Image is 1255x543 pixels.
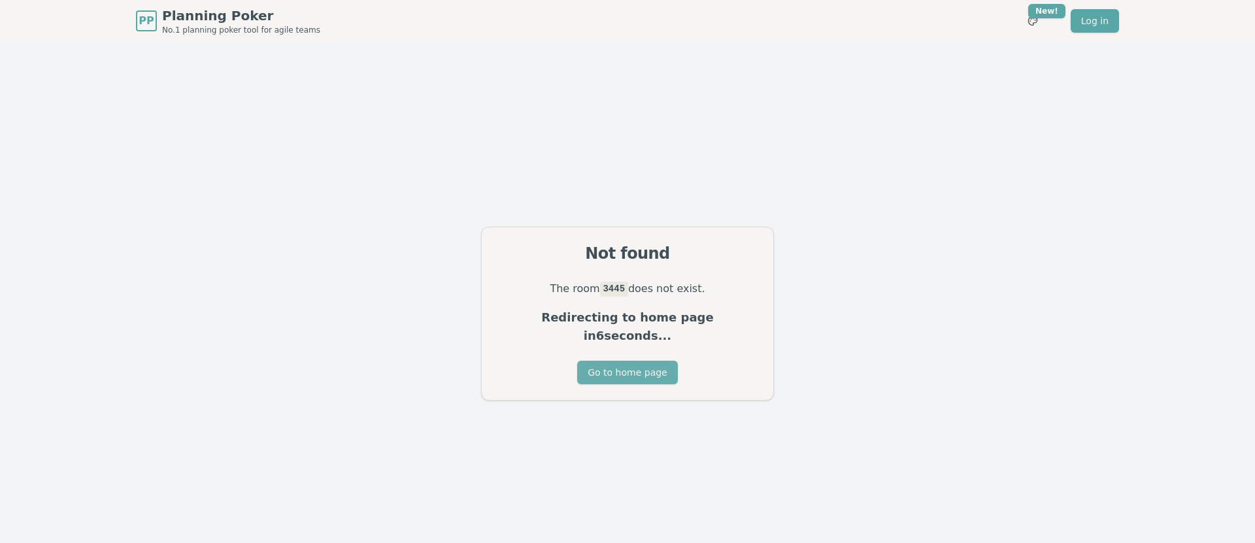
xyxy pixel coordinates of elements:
div: New! [1028,4,1065,18]
p: The room does not exist. [497,280,758,298]
p: Redirecting to home page in 6 seconds... [497,308,758,345]
a: Log in [1071,9,1119,33]
span: No.1 planning poker tool for agile teams [162,25,320,35]
div: Not found [497,243,758,264]
button: Go to home page [577,361,677,384]
span: Planning Poker [162,7,320,25]
button: New! [1021,9,1045,33]
a: PPPlanning PokerNo.1 planning poker tool for agile teams [136,7,320,35]
code: 3445 [600,282,628,296]
span: PP [139,13,154,29]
